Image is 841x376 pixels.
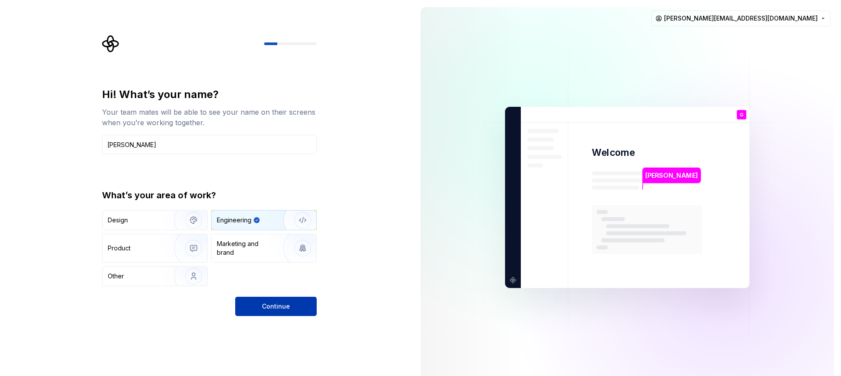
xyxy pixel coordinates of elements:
[108,272,124,281] div: Other
[102,107,317,128] div: Your team mates will be able to see your name on their screens when you’re working together.
[102,88,317,102] div: Hi! What’s your name?
[102,135,317,154] input: Han Solo
[262,302,290,311] span: Continue
[108,216,128,225] div: Design
[102,189,317,201] div: What’s your area of work?
[592,146,635,159] p: Welcome
[102,35,120,53] svg: Supernova Logo
[108,244,131,253] div: Product
[645,171,698,180] p: [PERSON_NAME]
[235,297,317,316] button: Continue
[217,216,251,225] div: Engineering
[217,239,276,257] div: Marketing and brand
[740,112,743,117] p: G
[651,11,830,26] button: [PERSON_NAME][EMAIL_ADDRESS][DOMAIN_NAME]
[664,14,818,23] span: [PERSON_NAME][EMAIL_ADDRESS][DOMAIN_NAME]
